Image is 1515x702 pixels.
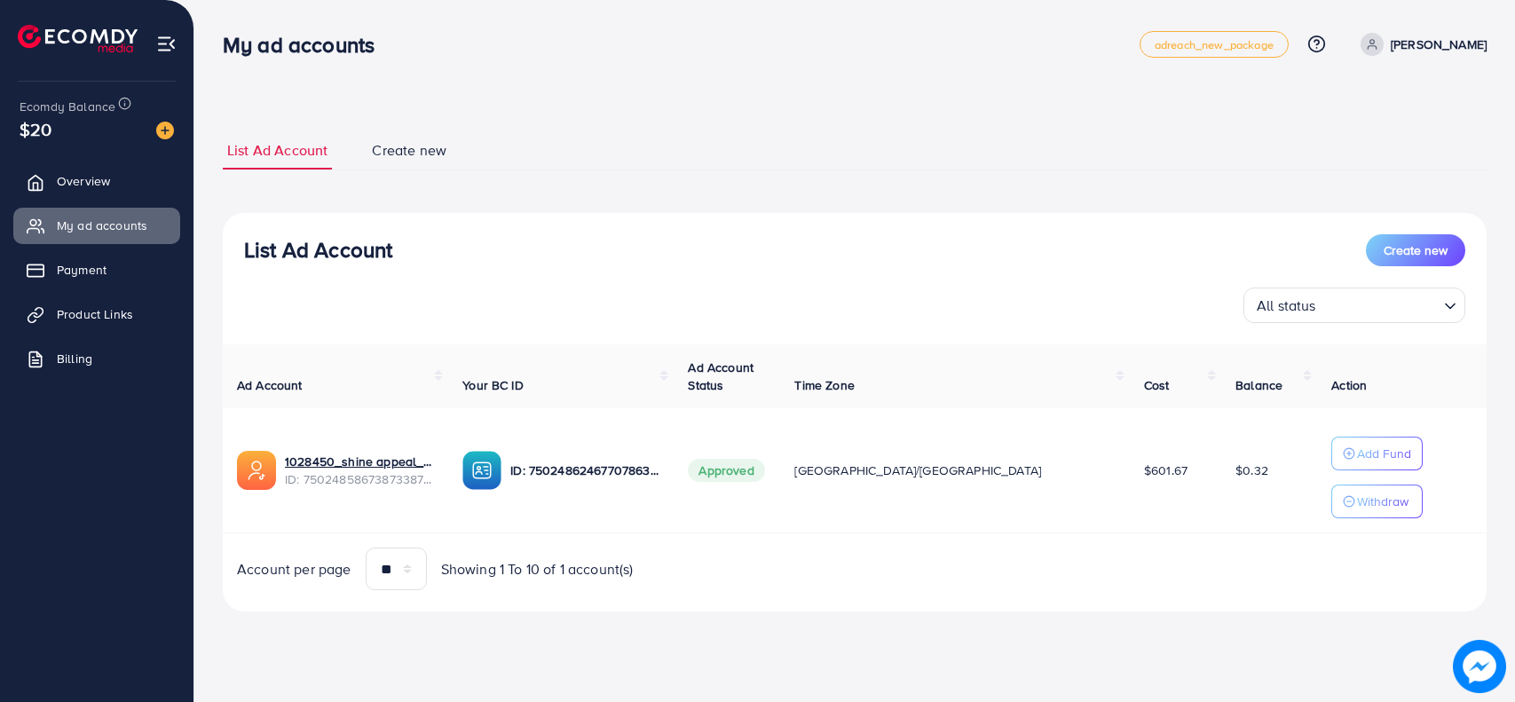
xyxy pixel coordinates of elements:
[237,451,276,490] img: ic-ads-acc.e4c84228.svg
[285,470,434,488] span: ID: 7502485867387338759
[1144,376,1170,394] span: Cost
[1453,640,1506,693] img: image
[462,451,501,490] img: ic-ba-acc.ded83a64.svg
[244,237,392,263] h3: List Ad Account
[1357,491,1408,512] p: Withdraw
[441,559,634,580] span: Showing 1 To 10 of 1 account(s)
[1391,34,1487,55] p: [PERSON_NAME]
[237,376,303,394] span: Ad Account
[13,296,180,332] a: Product Links
[688,459,764,482] span: Approved
[156,34,177,54] img: menu
[13,208,180,243] a: My ad accounts
[1140,31,1289,58] a: adreach_new_package
[1144,461,1188,479] span: $601.67
[1253,293,1320,319] span: All status
[13,163,180,199] a: Overview
[57,172,110,190] span: Overview
[794,461,1041,479] span: [GEOGRAPHIC_DATA]/[GEOGRAPHIC_DATA]
[285,453,434,489] div: <span class='underline'>1028450_shine appeal_1746808772166</span></br>7502485867387338759
[57,305,133,323] span: Product Links
[1155,39,1274,51] span: adreach_new_package
[1331,437,1423,470] button: Add Fund
[285,453,434,470] a: 1028450_shine appeal_1746808772166
[1322,289,1437,319] input: Search for option
[18,25,138,52] img: logo
[1235,461,1268,479] span: $0.32
[57,350,92,367] span: Billing
[13,341,180,376] a: Billing
[1384,241,1448,259] span: Create new
[227,140,327,161] span: List Ad Account
[1353,33,1487,56] a: [PERSON_NAME]
[1243,288,1465,323] div: Search for option
[1235,376,1282,394] span: Balance
[1357,443,1411,464] p: Add Fund
[1366,234,1465,266] button: Create new
[156,122,174,139] img: image
[1331,485,1423,518] button: Withdraw
[794,376,854,394] span: Time Zone
[688,359,754,394] span: Ad Account Status
[57,261,107,279] span: Payment
[13,252,180,288] a: Payment
[462,376,524,394] span: Your BC ID
[223,32,389,58] h3: My ad accounts
[510,460,659,481] p: ID: 7502486246770786320
[372,140,446,161] span: Create new
[20,116,51,142] span: $20
[1331,376,1367,394] span: Action
[57,217,147,234] span: My ad accounts
[20,98,115,115] span: Ecomdy Balance
[237,559,351,580] span: Account per page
